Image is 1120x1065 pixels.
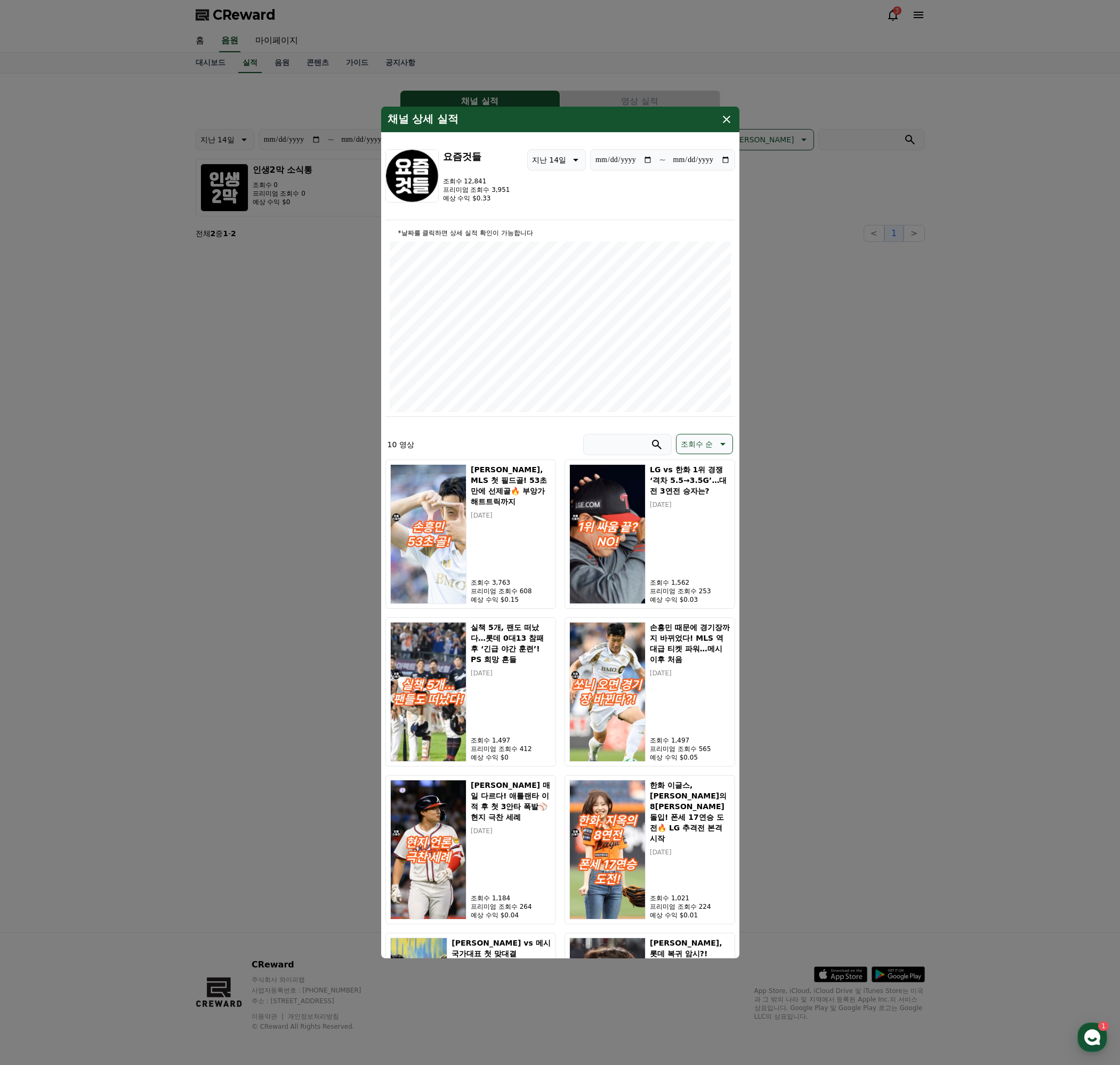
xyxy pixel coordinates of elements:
h5: [PERSON_NAME] 매일 다르다! 애틀랜타 이적 후 첫 3안타 폭발⚾ 현지 극찬 세례 [471,780,551,822]
span: 1 [108,337,112,346]
p: ~ [659,154,666,166]
p: 프리미엄 조회수 224 [650,902,730,911]
p: 예상 수익 $0 [471,753,551,762]
button: 김하성 매일 다르다! 애틀랜타 이적 후 첫 3안타 폭발⚾ 현지 극찬 세례 [PERSON_NAME] 매일 다르다! 애틀랜타 이적 후 첫 3안타 폭발⚾ 현지 극찬 세례 [DATE... [385,775,556,924]
p: 예상 수익 $0.33 [443,194,510,203]
a: 1Messages [70,338,138,365]
button: 지난 14일 [527,149,586,171]
img: 손흥민, MLS 첫 필드골! 53초 만에 선제골🔥 부앙가 해트트릭까지 [390,464,467,604]
img: 손흥민 때문에 경기장까지 바뀌었다! MLS 역대급 티켓 파워…메시 이후 처음 [569,622,646,762]
button: 손흥민, MLS 첫 필드골! 53초 만에 선제골🔥 부앙가 해트트릭까지 [PERSON_NAME], MLS 첫 필드골! 53초 만에 선제골🔥 부앙가 해트트릭까지 [DATE] 조회... [385,459,556,609]
p: 프리미엄 조회수 412 [471,745,551,753]
span: Home [27,354,46,362]
p: 10 영상 [388,439,414,450]
img: 요즘것들 [385,149,439,203]
p: 조회수 3,763 [471,578,551,587]
p: *날짜를 클릭하면 상세 실적 확인이 가능합니다 [390,229,731,237]
p: 조회수 순 [681,437,713,451]
button: LG vs 한화 1위 경쟁 ‘격차 5.5→3.5G’…대전 3연전 승자는? LG vs 한화 1위 경쟁 ‘격차 5.5→3.5G’…대전 3연전 승자는? [DATE] 조회수 1,56... [565,459,735,609]
img: 실책 5개, 팬도 떠났다…롯데 0대13 참패 후 ‘긴급 야간 훈련’! PS 희망 흔들 [390,622,467,762]
span: Messages [88,354,120,363]
p: [DATE] [650,501,730,509]
p: 프리미엄 조회수 608 [471,587,551,595]
p: 예상 수익 $0.05 [650,753,730,762]
p: 예상 수익 $0.03 [650,595,730,604]
p: 예상 수익 $0.01 [650,911,730,919]
h5: 실책 5개, 팬도 떠났다…롯데 0대13 참패 후 ‘긴급 야간 훈련’! PS 희망 흔들 [471,622,551,665]
p: 조회수 1,021 [650,894,730,902]
p: 프리미엄 조회수 565 [650,745,730,753]
p: [DATE] [471,669,551,677]
button: 한화 이글스, 지옥의 8연전 돌입! 폰세 17연승 도전🔥 LG 추격전 본격 시작 한화 이글스, [PERSON_NAME]의 8[PERSON_NAME] 돌입! 폰세 17연승 도전... [565,775,735,924]
p: 조회수 1,497 [471,736,551,745]
p: 프리미엄 조회수 253 [650,587,730,595]
img: 김하성 매일 다르다! 애틀랜타 이적 후 첫 3안타 폭발⚾ 현지 극찬 세례 [390,780,467,919]
p: 조회수 1,184 [471,894,551,902]
p: 조회수 12,841 [443,177,510,185]
p: [DATE] [471,827,551,835]
div: modal [381,107,739,958]
button: 손흥민 때문에 경기장까지 바뀌었다! MLS 역대급 티켓 파워…메시 이후 처음 손흥민 때문에 경기장까지 바뀌었다! MLS 역대급 티켓 파워…메시 이후 처음 [DATE] 조회수 ... [565,617,735,767]
h5: LG vs 한화 1위 경쟁 ‘격차 5.5→3.5G’…대전 3연전 승자는? [650,464,730,496]
p: 프리미엄 조회수 3,951 [443,185,510,194]
h5: [PERSON_NAME], MLS 첫 필드골! 53초 만에 선제골🔥 부앙가 해트트릭까지 [471,464,551,507]
button: 실책 5개, 팬도 떠났다…롯데 0대13 참패 후 ‘긴급 야간 훈련’! PS 희망 흔들 실책 5개, 팬도 떠났다…롯데 0대13 참패 후 ‘긴급 야간 훈련’! PS 희망 흔들 [... [385,617,556,767]
h5: 손흥민 때문에 경기장까지 바뀌었다! MLS 역대급 티켓 파워…메시 이후 처음 [650,622,730,665]
p: 조회수 1,562 [650,578,730,587]
p: [DATE] [471,511,551,520]
span: Settings [158,354,184,362]
p: 예상 수익 $0.04 [471,911,551,919]
a: Home [3,338,70,365]
img: LG vs 한화 1위 경쟁 ‘격차 5.5→3.5G’…대전 3연전 승자는? [569,464,646,604]
h4: 채널 상세 실적 [388,113,459,126]
p: 예상 수익 $0.15 [471,595,551,604]
a: Settings [138,338,205,365]
p: 지난 14일 [532,152,566,167]
h5: [PERSON_NAME], 롯데 복귀 암시?! [650,938,730,959]
h5: [PERSON_NAME] vs 메시 국가대표 첫 맞대결 [DEMOGRAPHIC_DATA]? 축구팬 심장 폭발할 드림매치! [452,938,551,991]
h5: 한화 이글스, [PERSON_NAME]의 8[PERSON_NAME] 돌입! 폰세 17연승 도전🔥 LG 추격전 본격 시작 [650,780,730,844]
h3: 요즘것들 [443,149,510,164]
button: 조회수 순 [676,434,732,454]
img: 한화 이글스, 지옥의 8연전 돌입! 폰세 17연승 도전🔥 LG 추격전 본격 시작 [569,780,646,919]
p: [DATE] [650,848,730,857]
p: [DATE] [650,669,730,677]
p: 프리미엄 조회수 264 [471,902,551,911]
p: 조회수 1,497 [650,736,730,745]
